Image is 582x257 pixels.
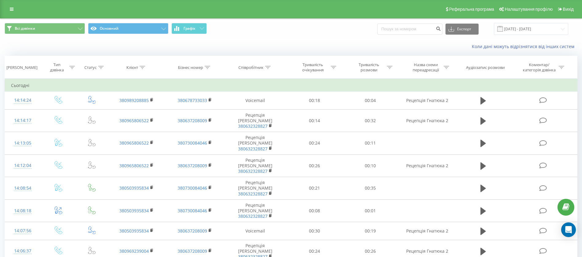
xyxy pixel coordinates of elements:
[342,199,398,222] td: 00:01
[11,205,34,217] div: 14:08:18
[224,109,287,132] td: Рецепція [PERSON_NAME]
[409,62,442,73] div: Назва схеми переадресації
[398,154,456,177] td: Рецепція Гнатюка 2
[178,208,207,214] a: 380730084046
[119,118,149,123] a: 380965806522
[224,92,287,109] td: Voicemail
[178,163,207,168] a: 380637208009
[561,222,576,237] div: Open Intercom Messenger
[238,146,268,152] a: 380632328827
[5,23,85,34] button: Всі дзвінки
[287,154,342,177] td: 00:26
[11,160,34,172] div: 14:12:04
[287,222,342,240] td: 00:30
[11,94,34,106] div: 14:14:24
[238,191,268,197] a: 380632328827
[11,245,34,257] div: 14:06:37
[172,23,207,34] button: Графік
[183,26,195,31] span: Графік
[46,62,68,73] div: Тип дзвінка
[287,92,342,109] td: 00:18
[342,222,398,240] td: 00:19
[224,154,287,177] td: Рецепція [PERSON_NAME]
[287,199,342,222] td: 00:08
[342,92,398,109] td: 00:04
[296,62,329,73] div: Тривалість очікування
[178,65,203,70] div: Бізнес номер
[119,208,149,214] a: 380503935834
[342,109,398,132] td: 00:32
[224,222,287,240] td: Voicemail
[178,97,207,103] a: 380678733033
[466,65,505,70] div: Аудіозапис розмови
[238,213,268,219] a: 380632328827
[445,24,479,35] button: Експорт
[449,7,494,12] span: Реферальна програма
[178,140,207,146] a: 380730084046
[11,115,34,127] div: 14:14:17
[5,79,577,92] td: Сьогодні
[11,137,34,149] div: 14:13:05
[119,248,149,254] a: 380969239004
[342,132,398,155] td: 00:11
[178,185,207,191] a: 380730084046
[377,24,442,35] input: Пошук за номером
[353,62,385,73] div: Тривалість розмови
[119,185,149,191] a: 380503935834
[224,177,287,200] td: Рецепція [PERSON_NAME]
[398,109,456,132] td: Рецепція Гнатюка 2
[119,97,149,103] a: 380989208885
[88,23,168,34] button: Основний
[178,248,207,254] a: 380637208009
[6,65,37,70] div: [PERSON_NAME]
[11,182,34,194] div: 14:08:54
[178,118,207,123] a: 380637208009
[11,225,34,237] div: 14:07:56
[287,132,342,155] td: 00:24
[563,7,574,12] span: Вихід
[224,199,287,222] td: Рецепція [PERSON_NAME]
[472,43,577,49] a: Коли дані можуть відрізнятися вiд інших систем
[238,168,268,174] a: 380632328827
[119,228,149,234] a: 380503935834
[126,65,138,70] div: Клієнт
[521,62,557,73] div: Коментар/категорія дзвінка
[342,177,398,200] td: 00:35
[238,123,268,129] a: 380632328827
[119,163,149,168] a: 380965806522
[15,26,35,31] span: Всі дзвінки
[287,177,342,200] td: 00:21
[224,132,287,155] td: Рецепція [PERSON_NAME]
[178,228,207,234] a: 380637208009
[84,65,97,70] div: Статус
[398,222,456,240] td: Рецепція Гнатюка 2
[342,154,398,177] td: 00:10
[287,109,342,132] td: 00:14
[238,65,264,70] div: Співробітник
[505,7,553,12] span: Налаштування профілю
[119,140,149,146] a: 380965806522
[398,92,456,109] td: Рецепція Гнатюка 2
